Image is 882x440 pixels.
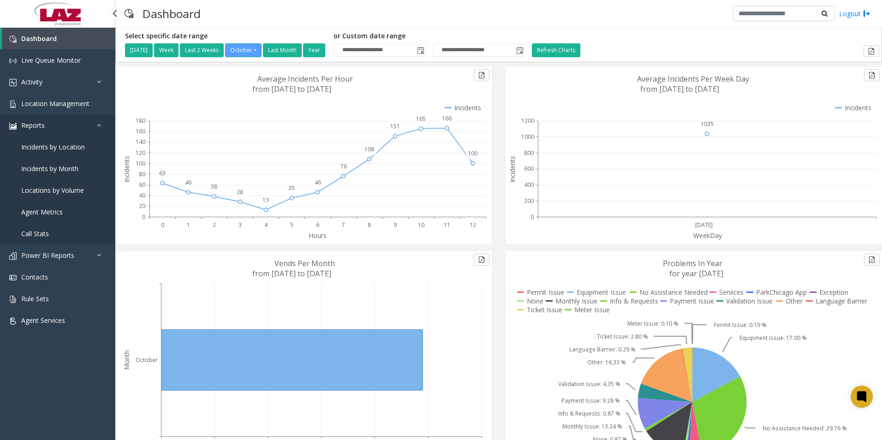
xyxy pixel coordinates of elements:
img: 'icon' [9,101,17,108]
text: 10 [418,221,424,229]
text: 0 [161,221,164,229]
text: 151 [390,122,400,130]
text: 200 [524,197,534,205]
text: 100 [136,160,145,167]
span: Toggle popup [415,44,425,57]
span: Contacts [21,273,48,281]
text: 0 [530,213,534,221]
text: 3 [238,221,242,229]
a: Logout [839,9,870,18]
span: Activity [21,77,42,86]
text: 76 [340,162,347,170]
text: Language Barrier: 0.29 % [569,345,636,353]
text: 180 [136,117,145,125]
img: 'icon' [9,36,17,43]
text: 46 [315,178,321,186]
span: Rule Sets [21,294,49,303]
text: Validation Issue: 4.35 % [558,380,620,388]
text: 38 [211,183,217,190]
span: Call Stats [21,229,49,238]
text: Monthly Issue: 13.24 % [562,422,622,430]
text: 8 [368,221,371,229]
img: 'icon' [9,296,17,303]
text: 2 [213,221,216,229]
button: Last 2 Weeks [180,43,224,57]
text: Hours [309,231,327,240]
text: 5 [290,221,293,229]
text: Month [122,350,131,370]
text: 63 [159,169,166,177]
text: WeekDay [693,231,722,240]
text: Permit Issue: 0.19 % [714,321,767,329]
img: 'icon' [9,274,17,281]
text: 20 [139,202,145,210]
span: Agent Services [21,316,65,325]
img: 'icon' [9,122,17,130]
text: 1200 [521,117,534,125]
text: Ticket Issue: 2.80 % [597,333,648,340]
text: No Assistance Needed: 29.76 % [763,424,847,432]
text: 7 [342,221,345,229]
span: Dashboard [21,34,57,43]
img: 'icon' [9,57,17,65]
text: from [DATE] to [DATE] [252,84,331,94]
span: Location Management [21,99,89,108]
span: Live Queue Monitor [21,56,81,65]
img: 'icon' [9,79,17,86]
text: from [DATE] to [DATE] [640,84,719,94]
text: 600 [524,165,534,172]
h3: Dashboard [138,2,205,25]
text: 12 [470,221,476,229]
text: 35 [288,184,295,192]
text: for year [DATE] [669,268,723,279]
text: 28 [237,188,243,196]
text: Vends Per Month [274,258,335,268]
text: 400 [524,181,534,189]
text: 13 [262,196,269,204]
text: 140 [136,138,145,146]
button: Export to pdf [474,254,489,266]
text: 6 [316,221,319,229]
text: Average Incidents Per Week Day [637,74,749,84]
text: 46 [185,178,191,186]
button: Last Month [263,43,302,57]
a: Dashboard [2,28,115,49]
button: [DATE] [125,43,153,57]
span: Reports [21,121,45,130]
text: 120 [136,149,145,157]
text: 108 [364,145,374,153]
button: Year [303,43,325,57]
span: Toggle popup [514,44,524,57]
text: 1000 [521,133,534,141]
button: Export to pdf [864,69,880,81]
text: Payment Issue: 9.28 % [561,397,620,404]
text: 800 [524,149,534,157]
img: pageIcon [125,2,133,25]
img: logout [863,9,870,18]
button: Refresh Charts [532,43,580,57]
text: October [136,356,158,364]
img: 'icon' [9,317,17,325]
text: Meter Issue: 0.10 % [627,320,679,327]
text: Incidents [122,156,131,183]
text: Other: 16.33 % [587,358,626,366]
span: Incidents by Location [21,143,85,151]
img: 'icon' [9,252,17,260]
button: Export to pdf [864,254,880,266]
span: Power BI Reports [21,251,74,260]
span: Incidents by Month [21,164,78,173]
span: Agent Metrics [21,208,63,216]
text: Average Incidents Per Hour [257,74,353,84]
button: Export to pdf [474,69,489,81]
text: 1035 [701,120,714,128]
text: 40 [139,191,145,199]
text: 166 [442,114,452,122]
text: Equipment Issue: 17.00 % [739,334,807,342]
span: Locations by Volume [21,186,84,195]
text: 60 [139,181,145,189]
text: 80 [139,170,145,178]
h5: Select specific date range [125,32,327,40]
h5: or Custom date range [334,32,525,40]
text: 100 [468,149,477,157]
text: 160 [136,127,145,135]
